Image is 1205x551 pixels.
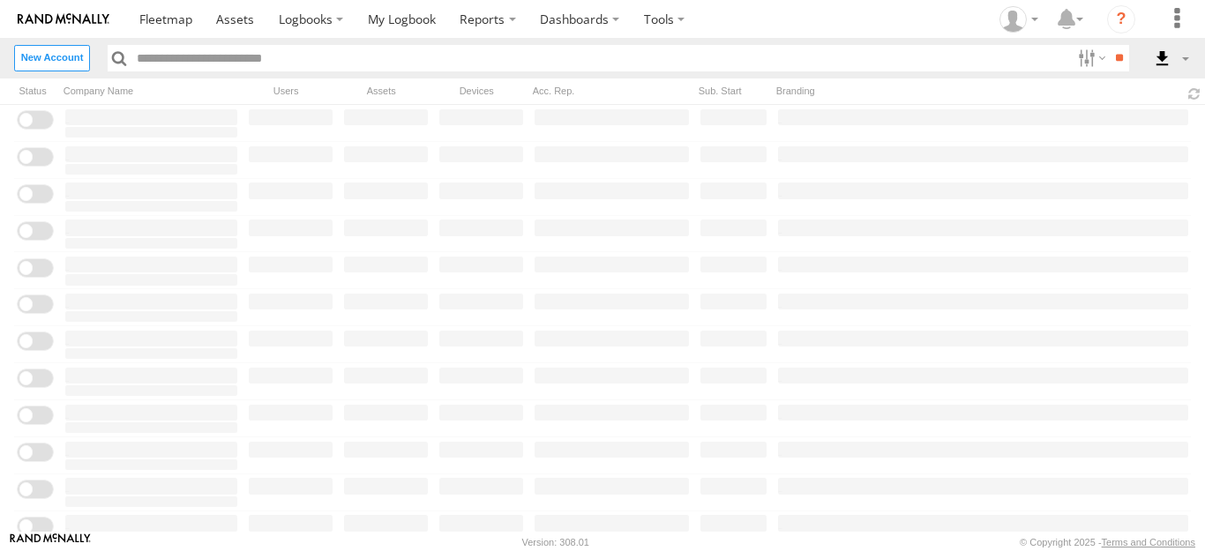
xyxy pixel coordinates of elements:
img: rand-logo.svg [18,13,109,26]
div: Sub. Start [693,80,764,102]
div: Users [242,80,330,102]
div: Devices [432,80,520,102]
div: Company Name [58,80,235,102]
a: Terms and Conditions [1102,537,1195,547]
div: Ivan Ong [993,6,1044,33]
div: © Copyright 2025 - [1020,537,1195,547]
label: Create New Account [14,45,90,71]
div: Branding [771,80,1177,102]
div: Assets [337,80,425,102]
label: Export results as... [1143,45,1191,71]
i: ? [1107,5,1135,34]
div: Acc. Rep. [528,80,686,102]
label: Search Filter Options [1071,45,1109,71]
span: Refresh [1184,86,1205,102]
div: Status [14,80,51,102]
div: Version: 308.01 [522,537,589,547]
a: Visit our Website [10,533,91,551]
